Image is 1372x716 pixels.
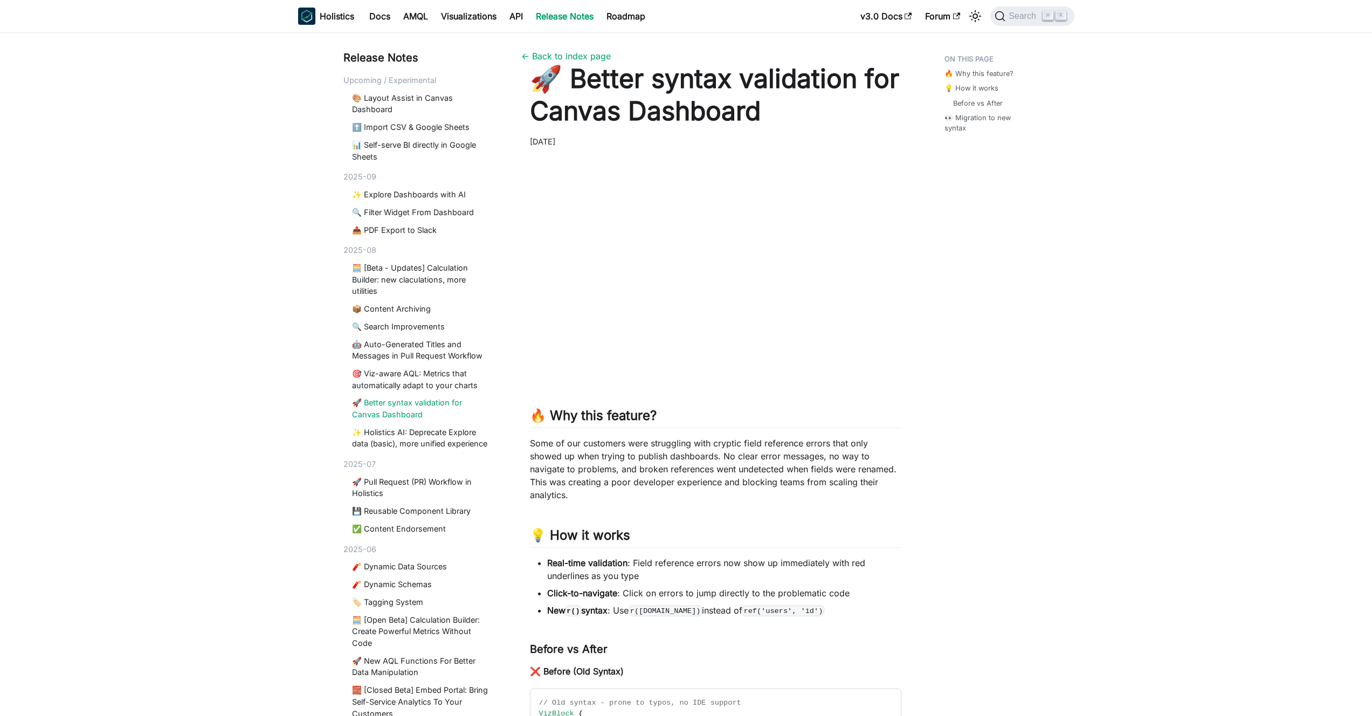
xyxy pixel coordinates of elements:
[944,68,1014,79] a: 🔥 Why this feature?
[503,8,529,25] a: API
[320,10,354,23] b: Holistics
[521,51,611,61] a: ← Back to index page
[352,368,491,391] a: 🎯 Viz-aware AQL: Metrics that automatically adapt to your charts
[530,408,902,428] h2: 🔥 Why this feature?
[919,8,967,25] a: Forum
[343,171,495,183] div: 2025-09
[990,6,1074,26] button: Search (Command+K)
[352,92,491,115] a: 🎨 Layout Assist in Canvas Dashboard
[530,156,902,382] iframe: YouTube video player
[352,121,491,133] a: ⬆️ Import CSV & Google Sheets
[352,303,491,315] a: 📦 Content Archiving
[1056,11,1066,20] kbd: K
[352,397,491,420] a: 🚀 Better syntax validation for Canvas Dashboard
[530,63,902,127] h1: 🚀 Better syntax validation for Canvas Dashboard
[547,604,902,617] li: : Use instead of
[352,139,491,162] a: 📊 Self-serve BI directly in Google Sheets
[352,189,491,201] a: ✨ Explore Dashboards with AI
[343,50,495,66] div: Release Notes
[944,83,998,93] a: 💡 How it works
[529,8,600,25] a: Release Notes
[352,262,491,297] a: 🧮 [Beta - Updates] Calculation Builder: new claculations, more utilities
[547,587,902,600] li: : Click on errors to jump directly to the problematic code
[397,8,435,25] a: AMQL
[352,614,491,649] a: 🧮 [Open Beta] Calculation Builder: Create Powerful Metrics Without Code
[1005,11,1043,21] span: Search
[352,426,491,450] a: ✨ Holistics AI: Deprecate Explore data (basic), more unified experience
[530,437,902,501] p: Some of our customers were struggling with cryptic field reference errors that only showed up whe...
[600,8,652,25] a: Roadmap
[352,505,491,517] a: 💾 Reusable Component Library
[967,8,984,25] button: Switch between dark and light mode (currently light mode)
[530,137,555,146] time: [DATE]
[547,556,902,582] li: : Field reference errors now show up immediately with red underlines as you type
[352,561,491,573] a: 🧨 Dynamic Data Sources
[547,588,617,598] strong: Click-to-navigate
[530,666,624,677] strong: ❌ Before (Old Syntax)
[352,321,491,333] a: 🔍 Search Improvements
[352,339,491,362] a: 🤖 Auto-Generated Titles and Messages in Pull Request Workflow
[854,8,919,25] a: v3.0 Docs
[298,8,354,25] a: HolisticsHolistics
[343,244,495,256] div: 2025-08
[547,557,628,568] strong: Real-time validation
[742,605,824,616] code: ref('users', 'id')
[352,523,491,535] a: ✅ Content Endorsement
[352,206,491,218] a: 🔍 Filter Widget From Dashboard
[352,655,491,678] a: 🚀 New AQL Functions For Better Data Manipulation
[352,596,491,608] a: 🏷️ Tagging System
[435,8,503,25] a: Visualizations
[352,579,491,590] a: 🧨 Dynamic Schemas
[343,543,495,555] div: 2025-06
[298,8,315,25] img: Holistics
[566,605,582,616] code: r()
[352,476,491,499] a: 🚀 Pull Request (PR) Workflow in Holistics
[352,224,491,236] a: 📤 PDF Export to Slack
[629,605,702,616] code: r([DOMAIN_NAME])
[343,458,495,470] div: 2025-07
[343,50,495,716] nav: Blog recent posts navigation
[953,98,1003,108] a: Before vs After
[1043,11,1053,20] kbd: ⌘
[363,8,397,25] a: Docs
[539,699,741,707] span: // Old syntax - prone to typos, no IDE support
[530,643,902,656] h3: Before vs After
[944,113,1024,133] a: 👀 Migration to new syntax
[547,605,608,616] strong: New syntax
[343,74,495,86] div: Upcoming / Experimental
[530,527,902,548] h2: 💡 How it works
